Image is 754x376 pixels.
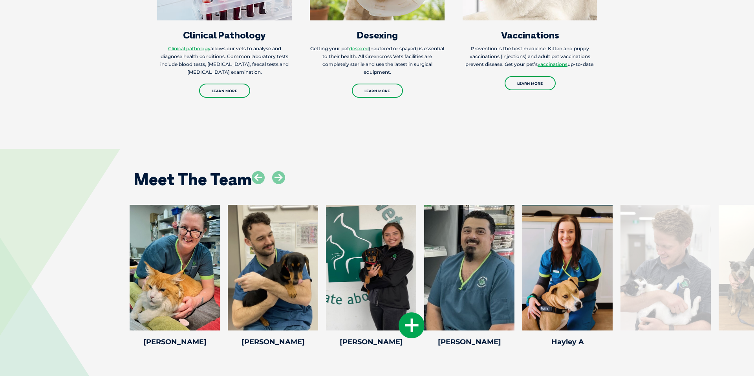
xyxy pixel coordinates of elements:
[538,61,567,67] a: vaccinations
[505,76,556,90] a: Learn More
[424,338,514,345] h4: [PERSON_NAME]
[349,46,369,51] a: desexed
[310,30,445,40] h3: Desexing
[326,338,416,345] h4: [PERSON_NAME]
[157,30,292,40] h3: Clinical Pathology
[522,338,613,345] h4: Hayley A
[463,30,597,40] h3: Vaccinations
[157,45,292,76] p: allows our vets to analyse and diagnose health conditions. Common laboratory tests include blood ...
[130,338,220,345] h4: [PERSON_NAME]
[134,171,252,188] h2: Meet The Team
[310,45,445,76] p: Getting your pet (neutered or spayed) is essential to their health. All Greencross Vets facilitie...
[352,84,403,98] a: Learn More
[463,45,597,68] p: Prevention is the best medicine. Kitten and puppy vaccinations (injections) and adult pet vaccina...
[168,46,210,51] a: Clinical pathology
[228,338,318,345] h4: [PERSON_NAME]
[199,84,250,98] a: Learn More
